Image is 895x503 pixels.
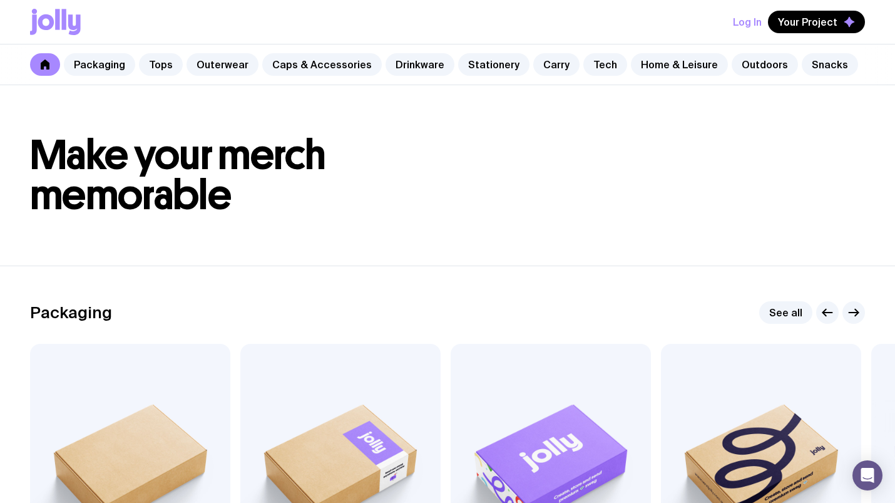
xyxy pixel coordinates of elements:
a: Home & Leisure [631,53,728,76]
a: Stationery [458,53,529,76]
a: See all [759,301,812,324]
span: Your Project [778,16,837,28]
a: Caps & Accessories [262,53,382,76]
h2: Packaging [30,303,112,322]
a: Snacks [802,53,858,76]
a: Drinkware [386,53,454,76]
div: Open Intercom Messenger [852,460,882,490]
a: Tops [139,53,183,76]
button: Your Project [768,11,865,33]
a: Outdoors [732,53,798,76]
a: Packaging [64,53,135,76]
a: Tech [583,53,627,76]
a: Carry [533,53,580,76]
button: Log In [733,11,762,33]
span: Make your merch memorable [30,130,326,220]
a: Outerwear [187,53,258,76]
